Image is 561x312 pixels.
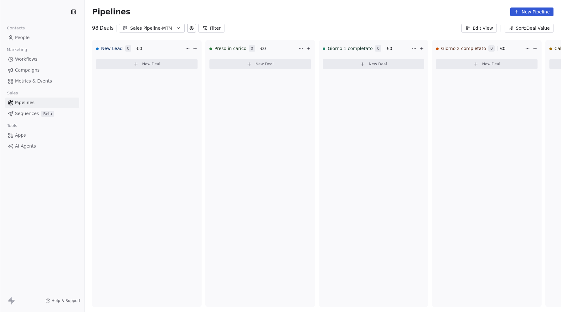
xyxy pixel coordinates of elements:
span: € 0 [260,45,266,52]
a: AI Agents [5,141,79,151]
span: People [15,34,30,41]
span: Contacts [4,23,28,33]
span: Workflows [15,56,38,63]
span: € 0 [500,45,506,52]
button: New Deal [323,59,424,69]
a: Campaigns [5,65,79,75]
span: New Deal [482,62,500,67]
span: Help & Support [52,298,80,303]
span: Apps [15,132,26,138]
div: Sales Pipeline-MTM [130,25,173,32]
span: New Deal [142,62,160,67]
div: Giorno 1 completato0€0 [323,40,410,57]
span: Deals [100,24,114,32]
span: Beta [41,111,54,117]
span: New Lead [101,45,123,52]
span: Giorno 1 completato [328,45,373,52]
div: Preso in carico0€0 [209,40,297,57]
span: AI Agents [15,143,36,149]
span: Campaigns [15,67,39,73]
span: Sales [4,88,21,98]
button: New Pipeline [510,8,553,16]
span: 0 [375,45,381,52]
span: Metrics & Events [15,78,52,84]
span: Sequences [15,110,39,117]
span: Pipelines [92,8,130,16]
span: 0 [125,45,131,52]
span: 0 [488,45,495,52]
span: New Deal [369,62,387,67]
button: Edit View [461,24,497,33]
button: Filter [198,24,224,33]
button: New Deal [436,59,538,69]
a: Help & Support [45,298,80,303]
span: € 0 [387,45,392,52]
button: New Deal [209,59,311,69]
div: 98 [92,24,114,32]
a: SequencesBeta [5,108,79,119]
a: Metrics & Events [5,76,79,86]
a: Apps [5,130,79,140]
button: Sort: Deal Value [505,24,553,33]
span: Giorno 2 completato [441,45,486,52]
span: New Deal [255,62,274,67]
span: € 0 [136,45,142,52]
span: Pipelines [15,99,34,106]
a: Workflows [5,54,79,64]
span: 0 [249,45,255,52]
span: Preso in carico [214,45,246,52]
a: People [5,33,79,43]
span: Marketing [4,45,30,54]
div: Giorno 2 completato0€0 [436,40,524,57]
div: New Lead0€0 [96,40,184,57]
button: New Deal [96,59,198,69]
span: Tools [4,121,20,130]
a: Pipelines [5,98,79,108]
